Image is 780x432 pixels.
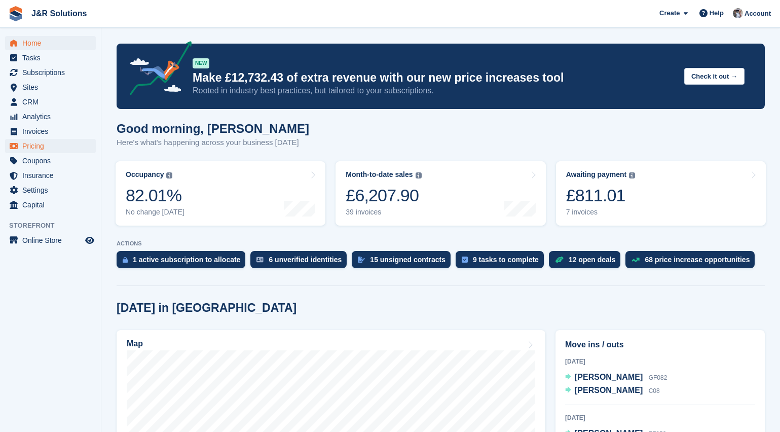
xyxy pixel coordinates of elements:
a: [PERSON_NAME] GF082 [565,371,667,384]
a: menu [5,139,96,153]
div: 6 unverified identities [269,256,342,264]
span: [PERSON_NAME] [575,386,643,394]
h2: Map [127,339,143,348]
img: deal-1b604bf984904fb50ccaf53a9ad4b4a5d6e5aea283cecdc64d6e3604feb123c2.svg [555,256,564,263]
button: Check it out → [684,68,745,85]
div: [DATE] [565,413,755,422]
span: CRM [22,95,83,109]
span: Home [22,36,83,50]
div: Occupancy [126,170,164,179]
span: Online Store [22,233,83,247]
div: £6,207.90 [346,185,421,206]
span: Invoices [22,124,83,138]
a: [PERSON_NAME] C08 [565,384,660,398]
img: stora-icon-8386f47178a22dfd0bd8f6a31ec36ba5ce8667c1dd55bd0f319d3a0aa187defe.svg [8,6,23,21]
h2: Move ins / outs [565,339,755,351]
div: 15 unsigned contracts [370,256,445,264]
div: Month-to-date sales [346,170,413,179]
a: menu [5,154,96,168]
a: 15 unsigned contracts [352,251,456,273]
a: 6 unverified identities [250,251,352,273]
img: task-75834270c22a3079a89374b754ae025e5fb1db73e45f91037f5363f120a921f8.svg [462,257,468,263]
div: 7 invoices [566,208,636,217]
span: Pricing [22,139,83,153]
span: Coupons [22,154,83,168]
span: Sites [22,80,83,94]
p: Here's what's happening across your business [DATE] [117,137,309,149]
a: 68 price increase opportunities [625,251,760,273]
div: 9 tasks to complete [473,256,539,264]
div: 1 active subscription to allocate [133,256,240,264]
p: ACTIONS [117,240,765,247]
a: Awaiting payment £811.01 7 invoices [556,161,766,226]
span: Help [710,8,724,18]
div: 82.01% [126,185,184,206]
span: [PERSON_NAME] [575,373,643,381]
div: 39 invoices [346,208,421,217]
img: price-adjustments-announcement-icon-8257ccfd72463d97f412b2fc003d46551f7dbcb40ab6d574587a9cd5c0d94... [121,41,192,99]
a: 12 open deals [549,251,626,273]
a: menu [5,183,96,197]
h1: Good morning, [PERSON_NAME] [117,122,309,135]
div: No change [DATE] [126,208,184,217]
span: Analytics [22,110,83,124]
div: [DATE] [565,357,755,366]
img: price_increase_opportunities-93ffe204e8149a01c8c9dc8f82e8f89637d9d84a8eef4429ea346261dce0b2c0.svg [632,258,640,262]
img: verify_identity-adf6edd0f0f0b5bbfe63781bf79b02c33cf7c696d77639b501bdc392416b5a36.svg [256,257,264,263]
div: £811.01 [566,185,636,206]
p: Rooted in industry best practices, but tailored to your subscriptions. [193,85,676,96]
span: Subscriptions [22,65,83,80]
a: 1 active subscription to allocate [117,251,250,273]
img: Steve Revell [733,8,743,18]
a: menu [5,233,96,247]
h2: [DATE] in [GEOGRAPHIC_DATA] [117,301,296,315]
span: Capital [22,198,83,212]
a: menu [5,124,96,138]
a: menu [5,80,96,94]
img: icon-info-grey-7440780725fd019a000dd9b08b2336e03edf1995a4989e88bcd33f0948082b44.svg [629,172,635,178]
img: icon-info-grey-7440780725fd019a000dd9b08b2336e03edf1995a4989e88bcd33f0948082b44.svg [166,172,172,178]
span: C08 [649,387,660,394]
img: icon-info-grey-7440780725fd019a000dd9b08b2336e03edf1995a4989e88bcd33f0948082b44.svg [416,172,422,178]
span: Account [745,9,771,19]
span: Storefront [9,221,101,231]
a: menu [5,95,96,109]
a: menu [5,65,96,80]
span: Insurance [22,168,83,183]
span: GF082 [649,374,667,381]
p: Make £12,732.43 of extra revenue with our new price increases tool [193,70,676,85]
div: Awaiting payment [566,170,627,179]
span: Settings [22,183,83,197]
div: 68 price increase opportunities [645,256,750,264]
a: Preview store [84,234,96,246]
img: active_subscription_to_allocate_icon-d502201f5373d7db506a760aba3b589e785aa758c864c3986d89f69b8ff3... [123,257,128,263]
a: Month-to-date sales £6,207.90 39 invoices [336,161,545,226]
div: NEW [193,58,209,68]
a: J&R Solutions [27,5,91,22]
span: Tasks [22,51,83,65]
div: 12 open deals [569,256,616,264]
a: 9 tasks to complete [456,251,549,273]
a: menu [5,168,96,183]
a: menu [5,51,96,65]
a: menu [5,36,96,50]
a: menu [5,110,96,124]
a: menu [5,198,96,212]
a: Occupancy 82.01% No change [DATE] [116,161,325,226]
span: Create [659,8,680,18]
img: contract_signature_icon-13c848040528278c33f63329250d36e43548de30e8caae1d1a13099fd9432cc5.svg [358,257,365,263]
